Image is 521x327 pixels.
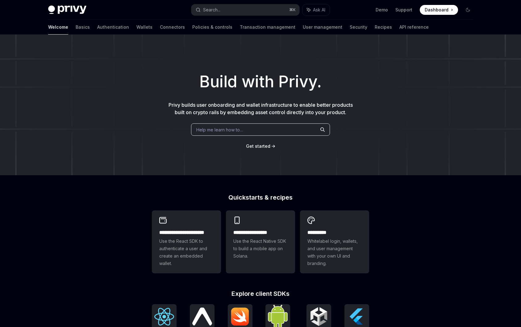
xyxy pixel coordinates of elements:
h1: Build with Privy. [10,70,511,94]
span: Privy builds user onboarding and wallet infrastructure to enable better products built on crypto ... [169,102,353,115]
span: Whitelabel login, wallets, and user management with your own UI and branding. [307,238,362,267]
a: Wallets [136,20,152,35]
span: Help me learn how to… [196,126,243,133]
a: Policies & controls [192,20,232,35]
span: ⌘ K [289,7,296,12]
button: Search...⌘K [191,4,299,15]
span: Dashboard [425,7,448,13]
a: **** **** **** ***Use the React Native SDK to build a mobile app on Solana. [226,210,295,273]
img: React [154,308,174,325]
span: Get started [246,143,270,149]
button: Toggle dark mode [463,5,473,15]
div: Search... [203,6,220,14]
img: Unity [309,307,329,326]
a: API reference [399,20,429,35]
a: Transaction management [240,20,295,35]
a: Connectors [160,20,185,35]
span: Use the React Native SDK to build a mobile app on Solana. [233,238,288,260]
a: Security [350,20,367,35]
img: iOS (Swift) [230,307,250,326]
h2: Quickstarts & recipes [152,194,369,201]
h2: Explore client SDKs [152,291,369,297]
a: Demo [376,7,388,13]
a: Welcome [48,20,68,35]
a: Authentication [97,20,129,35]
a: **** *****Whitelabel login, wallets, and user management with your own UI and branding. [300,210,369,273]
a: User management [303,20,342,35]
a: Get started [246,143,270,149]
a: Support [395,7,412,13]
img: React Native [192,308,212,325]
a: Dashboard [420,5,458,15]
img: Flutter [347,307,367,326]
a: Recipes [375,20,392,35]
span: Use the React SDK to authenticate a user and create an embedded wallet. [159,238,214,267]
a: Basics [76,20,90,35]
img: dark logo [48,6,86,14]
span: Ask AI [313,7,325,13]
button: Ask AI [302,4,330,15]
